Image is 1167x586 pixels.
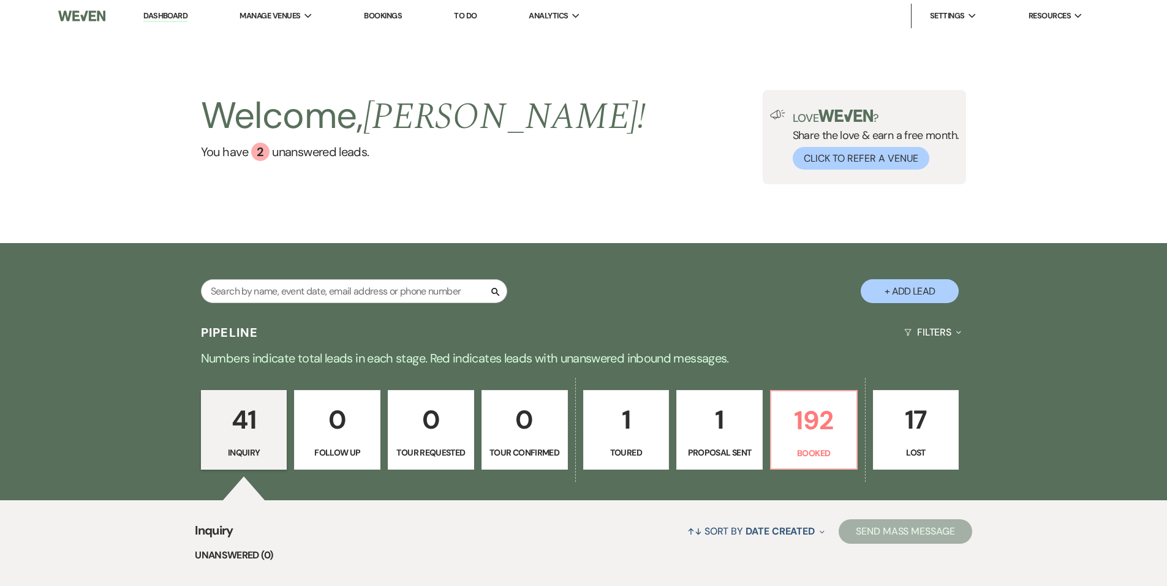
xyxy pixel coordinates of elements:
p: Lost [881,446,951,459]
h3: Pipeline [201,324,259,341]
div: 2 [251,143,270,161]
p: 1 [684,399,755,440]
p: 192 [779,400,849,441]
span: ↑↓ [687,525,702,538]
p: 0 [302,399,372,440]
p: 0 [396,399,466,440]
p: Love ? [793,110,959,124]
span: Date Created [746,525,815,538]
button: + Add Lead [861,279,959,303]
p: Tour Requested [396,446,466,459]
p: Numbers indicate total leads in each stage. Red indicates leads with unanswered inbound messages. [143,348,1025,368]
img: weven-logo-green.svg [818,110,873,122]
span: Manage Venues [240,10,300,22]
input: Search by name, event date, email address or phone number [201,279,507,303]
button: Sort By Date Created [682,515,829,547]
a: 192Booked [770,390,858,470]
h2: Welcome, [201,90,646,143]
span: Inquiry [195,521,233,547]
a: 41Inquiry [201,390,287,470]
span: Analytics [529,10,568,22]
p: Booked [779,446,849,460]
a: 0Tour Requested [388,390,474,470]
a: To Do [454,10,477,21]
button: Click to Refer a Venue [793,147,929,170]
p: Follow Up [302,446,372,459]
span: Resources [1029,10,1071,22]
div: Share the love & earn a free month. [785,110,959,170]
button: Send Mass Message [839,519,972,544]
a: Bookings [364,10,402,21]
a: 1Proposal Sent [676,390,763,470]
span: [PERSON_NAME] ! [363,89,646,145]
img: Weven Logo [58,3,105,29]
p: Toured [591,446,662,459]
a: 0Tour Confirmed [482,390,568,470]
a: 17Lost [873,390,959,470]
a: You have 2 unanswered leads. [201,143,646,161]
p: 0 [489,399,560,440]
button: Filters [899,316,966,348]
p: 41 [209,399,279,440]
p: 1 [591,399,662,440]
p: Inquiry [209,446,279,459]
p: 17 [881,399,951,440]
li: Unanswered (0) [195,547,972,563]
p: Proposal Sent [684,446,755,459]
p: Tour Confirmed [489,446,560,459]
a: 0Follow Up [294,390,380,470]
img: loud-speaker-illustration.svg [770,110,785,119]
a: Dashboard [143,10,187,22]
a: 1Toured [583,390,670,470]
span: Settings [930,10,965,22]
